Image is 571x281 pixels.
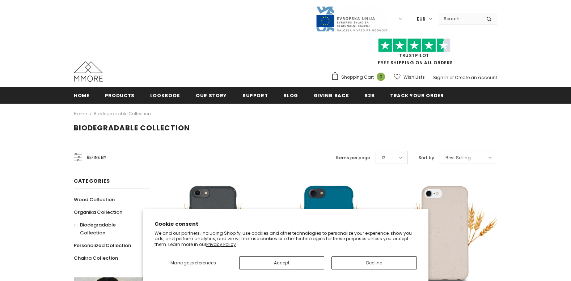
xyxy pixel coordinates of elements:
a: Personalized Collection [74,239,131,252]
a: Products [105,87,135,103]
span: 0 [377,73,385,81]
label: Sort by [419,154,434,161]
span: Personalized Collection [74,242,131,249]
a: Track your order [390,87,444,103]
label: Items per page [336,154,370,161]
span: B2B [364,92,375,99]
a: Create an account [455,74,497,81]
a: Wish Lists [394,71,425,83]
span: Lookbook [150,92,180,99]
a: Blog [283,87,298,103]
span: Chakra Collection [74,255,118,261]
input: Search Site [439,13,481,24]
a: Biodegradable Collection [94,111,151,117]
span: Organika Collection [74,209,122,216]
button: Manage preferences [155,256,232,269]
a: Organika Collection [74,206,122,219]
span: or [449,74,454,81]
a: Home [74,87,89,103]
span: Wish Lists [403,74,425,81]
a: Our Story [196,87,227,103]
h2: Cookie consent [155,220,417,228]
span: Biodegradable Collection [74,123,190,133]
span: Our Story [196,92,227,99]
a: B2B [364,87,375,103]
span: Categories [74,177,110,185]
span: Shopping Cart [341,74,374,81]
span: Blog [283,92,298,99]
span: Best Selling [445,154,471,161]
a: Sign In [433,74,448,81]
img: Javni Razpis [316,6,388,32]
span: Manage preferences [170,260,216,266]
a: Javni Razpis [316,16,388,22]
a: Lookbook [150,87,180,103]
a: Home [74,109,87,118]
span: EUR [417,16,426,23]
a: Giving back [314,87,349,103]
span: Wood Collection [74,196,115,203]
a: Privacy Policy [206,241,236,247]
span: support [242,92,268,99]
span: Track your order [390,92,444,99]
p: We and our partners, including Shopify, use cookies and other technologies to personalize your ex... [155,230,417,247]
button: Decline [331,256,416,269]
a: Chakra Collection [74,252,118,264]
a: Shopping Cart 0 [331,72,389,83]
span: 12 [381,154,385,161]
span: Products [105,92,135,99]
img: Trust Pilot Stars [378,38,451,52]
span: Home [74,92,89,99]
a: support [242,87,268,103]
button: Accept [239,256,324,269]
span: Biodegradable Collection [80,221,116,236]
span: FREE SHIPPING ON ALL ORDERS [331,42,497,66]
a: Biodegradable Collection [74,219,142,239]
span: Giving back [314,92,349,99]
a: Wood Collection [74,193,115,206]
a: Trustpilot [399,52,429,59]
span: Refine by [87,154,106,161]
img: MMORE Cases [74,61,103,82]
